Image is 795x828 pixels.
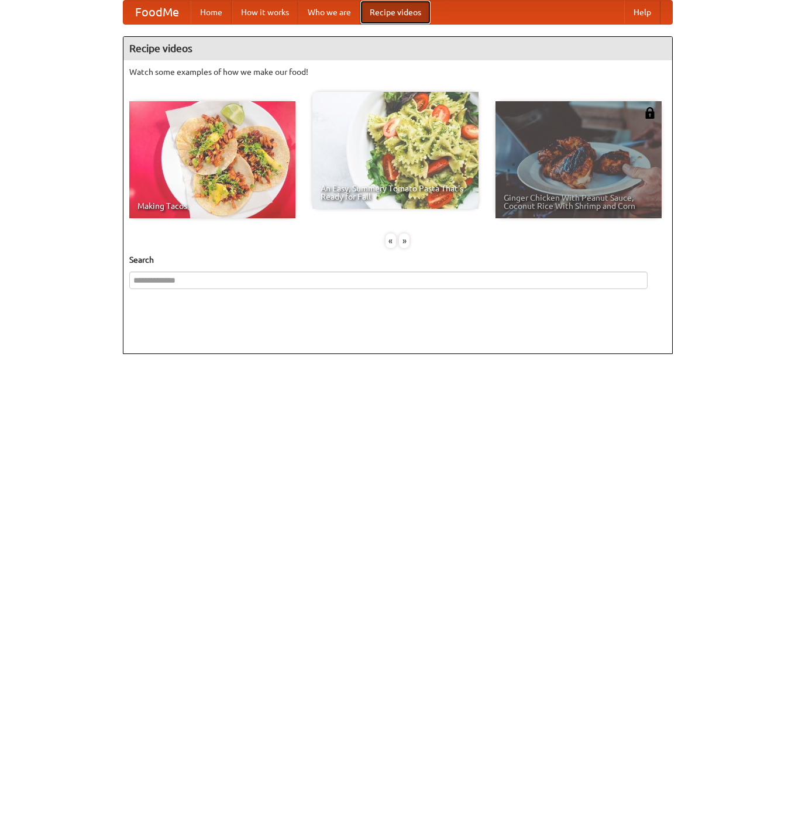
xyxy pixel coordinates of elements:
a: FoodMe [123,1,191,24]
a: How it works [232,1,298,24]
img: 483408.png [644,107,656,119]
a: Help [624,1,660,24]
div: « [386,233,396,248]
div: » [399,233,409,248]
a: An Easy, Summery Tomato Pasta That's Ready for Fall [312,92,479,209]
a: Making Tacos [129,101,295,218]
h5: Search [129,254,666,266]
a: Home [191,1,232,24]
p: Watch some examples of how we make our food! [129,66,666,78]
a: Recipe videos [360,1,431,24]
a: Who we are [298,1,360,24]
span: Making Tacos [137,202,287,210]
span: An Easy, Summery Tomato Pasta That's Ready for Fall [321,184,470,201]
h4: Recipe videos [123,37,672,60]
